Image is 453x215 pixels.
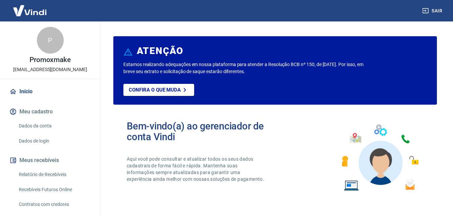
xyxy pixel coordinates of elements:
h2: Bem-vindo(a) ao gerenciador de conta Vindi [127,121,275,142]
a: Contratos com credores [16,198,92,211]
a: Relatório de Recebíveis [16,168,92,181]
button: Meu cadastro [8,104,92,119]
img: Vindi [8,0,52,21]
p: Aqui você pode consultar e atualizar todos os seus dados cadastrais de forma fácil e rápida. Mant... [127,156,266,182]
a: Dados de login [16,134,92,148]
p: [EMAIL_ADDRESS][DOMAIN_NAME] [13,66,87,73]
img: Imagem de um avatar masculino com diversos icones exemplificando as funcionalidades do gerenciado... [336,121,423,195]
a: Recebíveis Futuros Online [16,183,92,197]
h6: ATENÇÃO [137,48,183,54]
a: Dados da conta [16,119,92,133]
a: Confira o que muda [123,84,194,96]
div: P [37,27,64,54]
button: Sair [421,5,445,17]
a: Início [8,84,92,99]
button: Meus recebíveis [8,153,92,168]
p: Promoxmake [30,56,71,63]
p: Estamos realizando adequações em nossa plataforma para atender a Resolução BCB nº 150, de [DATE].... [123,61,366,75]
p: Confira o que muda [129,87,181,93]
